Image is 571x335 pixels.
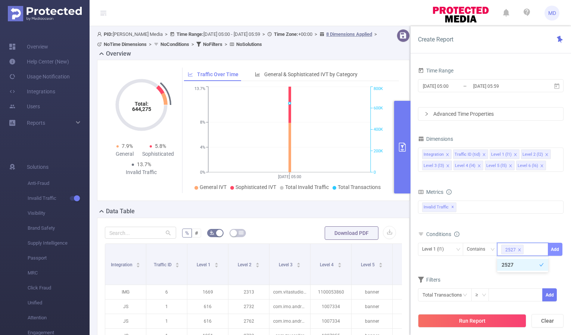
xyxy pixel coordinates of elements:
[296,261,300,264] i: icon: caret-up
[418,277,440,283] span: Filters
[422,202,456,212] span: Invalid Traffic
[28,236,90,251] span: Supply Intelligence
[352,300,392,314] p: banner
[285,184,329,190] span: Total Invalid Traffic
[516,161,546,170] li: Level 6 (l6)
[97,31,379,47] span: [PERSON_NAME] Media [DATE] 05:00 - [DATE] 05:59 +00:00
[372,31,379,37] span: >
[320,262,335,267] span: Level 4
[393,300,433,314] p: app
[311,285,351,299] p: 1100053860
[482,293,486,298] i: icon: down
[97,32,104,37] i: icon: user
[175,261,180,266] div: Sort
[393,285,433,299] p: app
[197,71,238,77] span: Traffic Over Time
[446,189,452,195] i: icon: info-circle
[422,161,452,170] li: Level 3 (l3)
[235,184,276,190] span: Sophisticated IVT
[490,149,519,159] li: Level 1 (l1)
[108,150,141,158] div: General
[505,245,516,255] div: 2527
[238,262,253,267] span: Level 2
[424,112,429,116] i: icon: right
[214,261,219,266] div: Sort
[187,300,228,314] p: 616
[422,149,452,159] li: Integration
[501,245,524,254] li: 2527
[418,108,563,120] div: icon: rightAdvanced Time Properties
[453,149,488,159] li: Traffic ID (tid)
[378,261,383,266] div: Sort
[228,285,269,299] p: 2313
[518,248,521,252] i: icon: close
[325,226,378,240] button: Download PDF
[105,285,146,299] p: IMG
[9,69,70,84] a: Usage Notification
[200,145,205,150] tspan: 4%
[422,81,483,91] input: Start date
[160,41,189,47] b: No Conditions
[454,232,459,237] i: icon: info-circle
[137,161,151,167] span: 13.7%
[312,31,319,37] span: >
[255,261,259,264] i: icon: caret-up
[418,136,453,142] span: Dimensions
[269,300,310,314] p: com.imo.android.imoim
[514,153,517,157] i: icon: close
[210,230,214,235] i: icon: bg-colors
[518,161,538,171] div: Level 6 (l6)
[482,153,486,157] i: icon: close
[472,81,533,91] input: End date
[105,227,176,239] input: Search...
[426,231,459,237] span: Conditions
[28,221,90,236] span: Brand Safety
[214,264,218,267] i: icon: caret-down
[163,31,170,37] span: >
[111,262,134,267] span: Integration
[177,31,203,37] b: Time Range:
[27,120,45,126] span: Reports
[175,261,180,264] i: icon: caret-up
[28,295,90,310] span: Unified
[542,288,557,301] button: Add
[467,243,490,255] div: Contains
[352,314,392,328] p: banner
[105,300,146,314] p: JS
[194,87,205,91] tspan: 13.7%
[147,41,154,47] span: >
[418,68,453,74] span: Time Range
[326,31,372,37] u: 8 Dimensions Applied
[9,39,48,54] a: Overview
[269,285,310,299] p: com.vitastudio.mahjong
[361,262,376,267] span: Level 5
[278,174,301,179] tspan: [DATE] 05:00
[311,300,351,314] p: 1007334
[446,153,449,157] i: icon: close
[188,72,193,77] i: icon: line-chart
[104,41,147,47] b: No Time Dimensions
[539,263,544,267] i: icon: check
[200,184,227,190] span: General IVT
[214,261,218,264] i: icon: caret-up
[279,262,294,267] span: Level 3
[203,41,222,47] b: No Filters
[27,115,45,130] a: Reports
[296,261,301,266] div: Sort
[228,300,269,314] p: 2732
[146,300,187,314] p: 1
[104,31,113,37] b: PID:
[132,106,151,112] tspan: 644,275
[28,310,90,325] span: Attention
[9,54,69,69] a: Help Center (New)
[422,243,449,255] div: Level 1 (l1)
[28,191,90,206] span: Invalid Traffic
[352,285,392,299] p: banner
[28,251,90,266] span: Passport
[200,170,205,175] tspan: 0%
[255,72,260,77] i: icon: bar-chart
[378,261,383,264] i: icon: caret-up
[509,164,512,168] i: icon: close
[424,161,444,171] div: Level 3 (l3)
[475,289,483,301] div: ≥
